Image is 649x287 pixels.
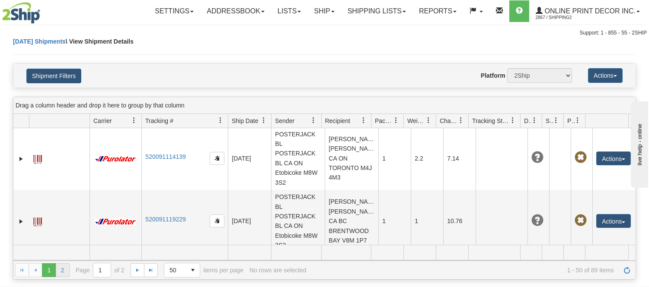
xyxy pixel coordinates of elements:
[17,217,26,226] a: Expand
[17,155,26,163] a: Expand
[575,214,587,227] span: Pickup Not Assigned
[549,113,563,128] a: Shipment Issues filter column settings
[389,113,403,128] a: Packages filter column settings
[93,117,112,125] span: Carrier
[148,0,200,22] a: Settings
[228,190,271,253] td: [DATE]
[575,151,587,164] span: Pickup Not Assigned
[164,263,243,278] span: items per page
[543,7,636,15] span: Online Print Decor Inc.
[307,113,321,128] a: Sender filter column settings
[567,117,575,125] span: Pickup Status
[629,99,648,187] iframe: chat widget
[620,263,634,277] a: Refresh
[325,117,350,125] span: Recipient
[271,0,307,22] a: Lists
[200,0,271,22] a: Addressbook
[93,218,137,225] img: 11 - Purolator
[66,38,134,45] span: \ View Shipment Details
[127,113,141,128] a: Carrier filter column settings
[411,127,443,190] td: 2.2
[588,68,623,83] button: Actions
[275,117,294,125] span: Sender
[13,38,66,45] a: [DATE] Shipments
[232,117,258,125] span: Ship Date
[378,127,411,190] td: 1
[56,263,70,277] a: 2
[421,113,436,128] a: Weight filter column settings
[6,7,80,14] div: live help - online
[13,97,636,114] div: grid grouping header
[325,127,378,190] td: [PERSON_NAME] [PERSON_NAME] CA ON TORONTO M4J 4M3
[145,117,173,125] span: Tracking #
[375,117,393,125] span: Packages
[596,214,631,228] button: Actions
[271,127,325,190] td: POSTERJACK BL POSTERJACK BL CA ON Etobicoke M8W 3S2
[76,263,125,278] span: Page of 2
[443,127,476,190] td: 7.14
[325,190,378,253] td: [PERSON_NAME] [PERSON_NAME] CA BC BRENTWOOD BAY V8M 1P7
[596,151,631,165] button: Actions
[481,71,505,80] label: Platform
[546,117,553,125] span: Shipment Issues
[131,263,144,277] a: Go to the next page
[2,29,647,37] div: Support: 1 - 855 - 55 - 2SHIP
[341,0,412,22] a: Shipping lists
[524,117,531,125] span: Delivery Status
[249,267,307,274] div: No rows are selected
[210,214,224,227] button: Copy to clipboard
[145,153,185,160] a: 520091114139
[312,267,614,274] span: 1 - 50 of 89 items
[440,117,458,125] span: Charge
[529,0,646,22] a: Online Print Decor Inc. 2867 / Shipping2
[527,113,542,128] a: Delivery Status filter column settings
[443,190,476,253] td: 10.76
[570,113,585,128] a: Pickup Status filter column settings
[210,152,224,165] button: Copy to clipboard
[531,214,543,227] span: Unknown
[33,214,42,227] a: Label
[454,113,468,128] a: Charge filter column settings
[228,127,271,190] td: [DATE]
[144,263,158,277] a: Go to the last page
[2,2,40,24] img: logo2867.jpg
[536,13,601,22] span: 2867 / Shipping2
[412,0,463,22] a: Reports
[411,190,443,253] td: 1
[42,263,56,277] span: Page 1
[378,190,411,253] td: 1
[531,151,543,164] span: Unknown
[93,263,111,277] input: Page 1
[213,113,228,128] a: Tracking # filter column settings
[256,113,271,128] a: Ship Date filter column settings
[307,0,341,22] a: Ship
[407,117,425,125] span: Weight
[271,190,325,253] td: POSTERJACK BL POSTERJACK BL CA ON Etobicoke M8W 3S2
[33,151,42,165] a: Label
[26,69,81,83] button: Shipment Filters
[356,113,371,128] a: Recipient filter column settings
[186,263,200,277] span: select
[169,266,181,274] span: 50
[472,117,510,125] span: Tracking Status
[93,156,137,162] img: 11 - Purolator
[145,216,185,223] a: 520091119229
[164,263,200,278] span: Page sizes drop down
[505,113,520,128] a: Tracking Status filter column settings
